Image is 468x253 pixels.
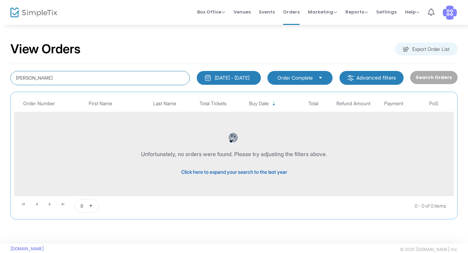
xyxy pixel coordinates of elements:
span: Buy Date [249,101,269,107]
span: Last Name [153,101,176,107]
span: Reports [345,9,368,15]
span: Payment [384,101,403,107]
div: Unfortunately, no orders were found. Please try adjusting the filters above. [141,150,327,158]
span: Help [405,9,420,15]
button: Select [316,74,325,82]
span: Order Complete [277,74,313,81]
div: Data table [14,96,454,196]
kendo-pager-info: 0 - 0 of 0 items [168,199,446,213]
span: Orders [283,3,300,21]
span: © 2025 [DOMAIN_NAME] Inc. [400,247,458,252]
span: Click here to expand your search to the last year [181,169,287,175]
span: Box Office [197,9,225,15]
a: [DOMAIN_NAME] [10,246,44,252]
img: face-thinking.png [228,133,238,143]
span: Marketing [308,9,337,15]
m-button: Advanced filters [339,71,404,85]
h2: View Orders [10,42,81,57]
span: Events [259,3,275,21]
span: Venues [233,3,251,21]
th: Total [293,96,333,112]
input: Search by name, email, phone, order number, ip address, or last 4 digits of card [10,71,190,85]
img: monthly [204,74,211,81]
button: Select [86,199,96,213]
th: Total Tickets [193,96,233,112]
div: [DATE] - [DATE] [215,74,249,81]
span: Sortable [271,101,277,107]
th: Refund Amount [333,96,373,112]
span: 8 [80,202,83,209]
span: PoS [429,101,438,107]
button: [DATE] - [DATE] [197,71,261,85]
span: Order Number [23,101,55,107]
span: First Name [89,101,112,107]
span: Settings [376,3,397,21]
img: filter [347,74,354,81]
